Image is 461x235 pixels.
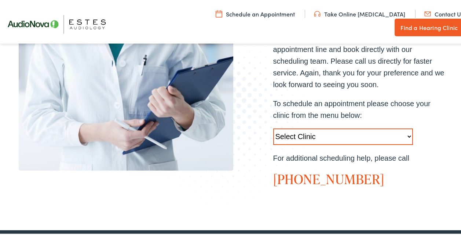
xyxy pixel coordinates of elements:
[273,151,448,163] p: For additional scheduling help, please call
[273,168,384,187] a: [PHONE_NUMBER]
[424,8,431,16] img: utility icon
[273,96,448,120] p: To schedule an appointment please choose your clinic from the menu below:
[216,8,295,16] a: Schedule an Appointment
[314,8,405,16] a: Take Online [MEDICAL_DATA]
[314,8,321,16] img: utility icon
[216,8,222,16] img: utility icon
